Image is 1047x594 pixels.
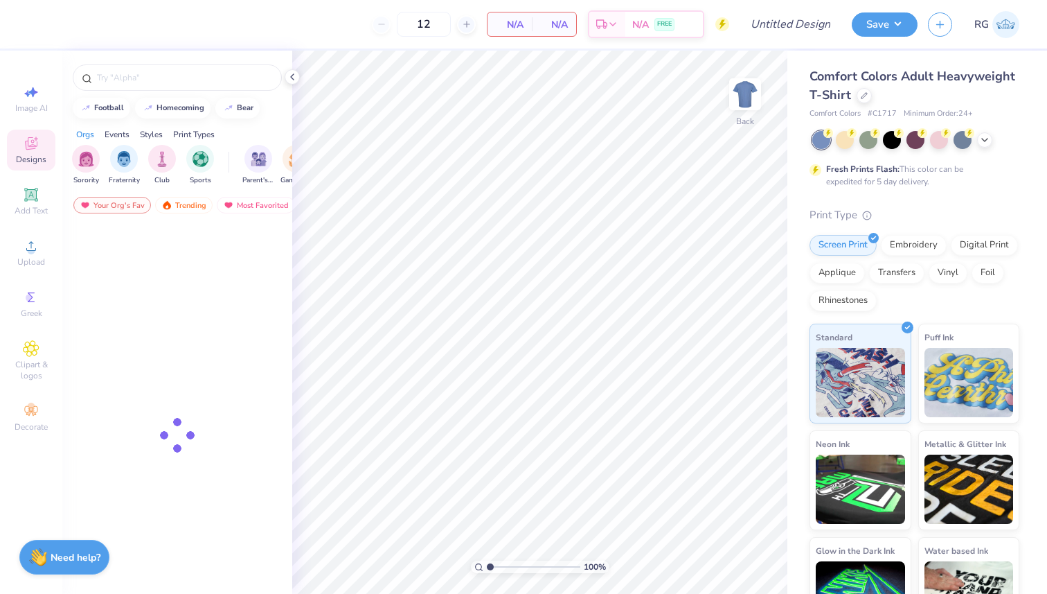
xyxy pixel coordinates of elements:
div: Your Org's Fav [73,197,151,213]
div: filter for Parent's Weekend [242,145,274,186]
span: Designs [16,154,46,165]
span: Fraternity [109,175,140,186]
span: FREE [657,19,672,29]
div: This color can be expedited for 5 day delivery. [826,163,996,188]
div: Events [105,128,129,141]
span: Add Text [15,205,48,216]
div: Back [736,115,754,128]
span: Water based Ink [924,543,988,558]
img: trending.gif [161,200,172,210]
div: bear [237,104,253,112]
div: Print Type [809,207,1019,223]
span: Minimum Order: 24 + [904,108,973,120]
button: filter button [72,145,100,186]
span: Game Day [280,175,312,186]
div: football [94,104,124,112]
div: filter for Sorority [72,145,100,186]
div: Transfers [869,263,924,283]
button: filter button [280,145,312,186]
div: filter for Fraternity [109,145,140,186]
div: filter for Game Day [280,145,312,186]
input: Try "Alpha" [96,71,273,85]
button: filter button [242,145,274,186]
span: Comfort Colors [809,108,861,120]
div: Trending [155,197,213,213]
img: most_fav.gif [223,200,234,210]
button: football [73,98,130,119]
img: Standard [816,348,905,417]
span: Glow in the Dark Ink [816,543,895,558]
div: Digital Print [951,235,1018,256]
img: Parent's Weekend Image [251,151,267,167]
button: filter button [148,145,176,186]
span: Standard [816,330,852,344]
input: – – [397,12,451,37]
div: homecoming [156,104,204,112]
a: RG [974,11,1019,38]
div: Orgs [76,128,94,141]
div: Embroidery [881,235,947,256]
img: trend_line.gif [143,104,154,112]
img: Metallic & Glitter Ink [924,455,1014,524]
button: filter button [186,145,214,186]
img: most_fav.gif [80,200,91,210]
div: filter for Club [148,145,176,186]
button: filter button [109,145,140,186]
strong: Need help? [51,551,100,564]
span: Club [154,175,170,186]
span: N/A [540,17,568,32]
div: Applique [809,263,865,283]
span: Clipart & logos [7,359,55,381]
button: bear [215,98,260,119]
span: Neon Ink [816,437,850,451]
span: RG [974,17,989,33]
span: Greek [21,308,42,319]
img: Roehr Gardner [992,11,1019,38]
div: Rhinestones [809,290,877,311]
strong: Fresh Prints Flash: [826,164,900,175]
button: Save [852,12,918,37]
span: Image AI [15,103,48,114]
span: Comfort Colors Adult Heavyweight T-Shirt [809,68,1015,103]
div: filter for Sports [186,145,214,186]
span: Sports [190,175,211,186]
div: Styles [140,128,163,141]
span: Metallic & Glitter Ink [924,437,1006,451]
div: Print Types [173,128,215,141]
span: Parent's Weekend [242,175,274,186]
img: Puff Ink [924,348,1014,417]
button: homecoming [135,98,211,119]
img: Neon Ink [816,455,905,524]
img: Club Image [154,151,170,167]
img: trend_line.gif [80,104,91,112]
div: Screen Print [809,235,877,256]
span: # C1717 [868,108,897,120]
span: Puff Ink [924,330,954,344]
img: Game Day Image [289,151,305,167]
div: Foil [972,263,1004,283]
img: trend_line.gif [223,104,234,112]
span: 100 % [584,561,606,573]
img: Fraternity Image [116,151,132,167]
span: Decorate [15,421,48,433]
span: N/A [496,17,523,32]
img: Back [731,80,759,108]
span: Upload [17,256,45,268]
div: Most Favorited [217,197,295,213]
span: Sorority [73,175,99,186]
div: Vinyl [929,263,967,283]
img: Sorority Image [78,151,94,167]
span: N/A [632,17,649,32]
img: Sports Image [193,151,208,167]
input: Untitled Design [740,10,841,38]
